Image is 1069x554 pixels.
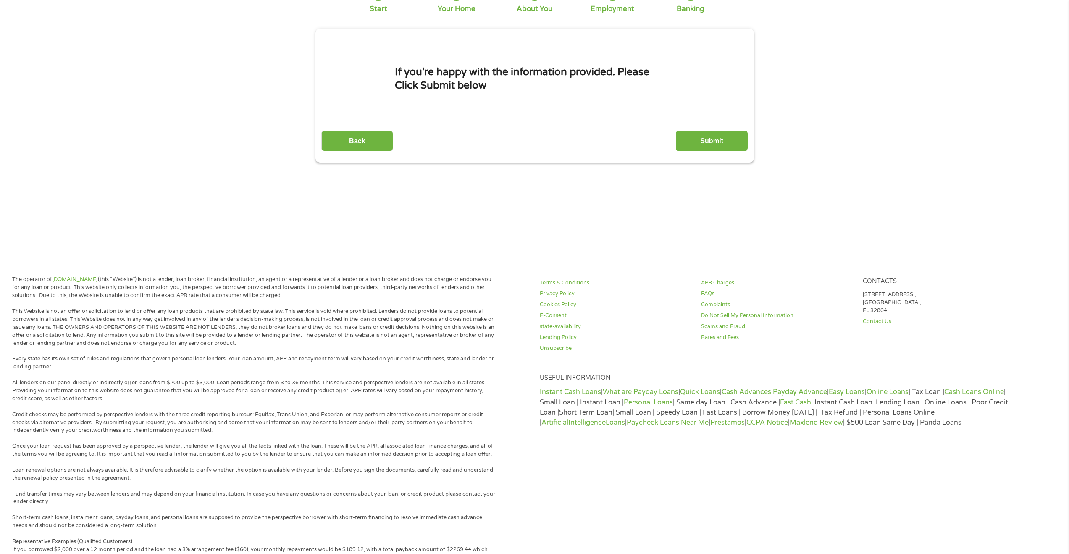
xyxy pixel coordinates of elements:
div: Start [370,4,387,13]
a: Easy Loans [829,388,865,396]
input: Submit [676,131,748,151]
p: | | | | | | | Tax Loan | | Small Loan | Instant Loan | | Same day Loan | Cash Advance | | Instant... [540,387,1014,428]
a: FAQs [701,290,852,298]
a: Instant Cash Loans [540,388,601,396]
a: Complaints [701,301,852,309]
div: Employment [591,4,634,13]
a: Quick Loans [680,388,720,396]
a: Cookies Policy [540,301,691,309]
div: Banking [677,4,704,13]
a: Do Not Sell My Personal Information [701,312,852,320]
a: Lending Policy [540,333,691,341]
a: E-Consent [540,312,691,320]
p: [STREET_ADDRESS], [GEOGRAPHIC_DATA], FL 32804. [863,291,1014,315]
a: What are Payday Loans [603,388,678,396]
h1: If you're happy with the information provided. Please Click Submit below [395,66,675,92]
a: Maxlend Review [790,418,843,427]
a: CCPA Notice [746,418,788,427]
p: Once your loan request has been approved by a perspective lender, the lender will give you all th... [12,442,497,458]
p: Credit checks may be performed by perspective lenders with the three credit reporting bureaus: Eq... [12,411,497,435]
a: APR Charges [701,279,852,287]
a: state-availability [540,323,691,331]
a: Contact Us [863,318,1014,326]
a: Terms & Conditions [540,279,691,287]
a: Loans [606,418,625,427]
p: Fund transfer times may vary between lenders and may depend on your financial institution. In cas... [12,490,497,506]
p: Loan renewal options are not always available. It is therefore advisable to clarify whether the o... [12,466,497,482]
a: Unsubscribe [540,344,691,352]
a: Intelligence [568,418,606,427]
a: Personal Loans [624,398,673,407]
p: All lenders on our panel directly or indirectly offer loans from $200 up to $3,000. Loan periods ... [12,379,497,403]
p: This Website is not an offer or solicitation to lend or offer any loan products that are prohibit... [12,307,497,347]
a: Cash Advances [722,388,771,396]
div: About You [517,4,552,13]
p: The operator of (this “Website”) is not a lender, loan broker, financial institution, an agent or... [12,276,497,299]
a: Rates and Fees [701,333,852,341]
a: [DOMAIN_NAME] [52,276,98,283]
div: Your Home [438,4,475,13]
h4: Contacts [863,278,1014,286]
input: Back [321,131,393,151]
p: Short-term cash loans, instalment loans, payday loans, and personal loans are supposed to provide... [12,514,497,530]
a: Artificial [541,418,568,427]
a: Payday Advance [773,388,827,396]
p: Every state has its own set of rules and regulations that govern personal loan lenders. Your loan... [12,355,497,371]
a: Préstamos [710,418,745,427]
a: Scams and Fraud [701,323,852,331]
a: Fast Cash [780,398,811,407]
h4: Useful Information [540,374,1014,382]
a: Cash Loans Online [944,388,1004,396]
a: Paycheck Loans Near Me [627,418,709,427]
a: Privacy Policy [540,290,691,298]
a: Online Loans [867,388,909,396]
